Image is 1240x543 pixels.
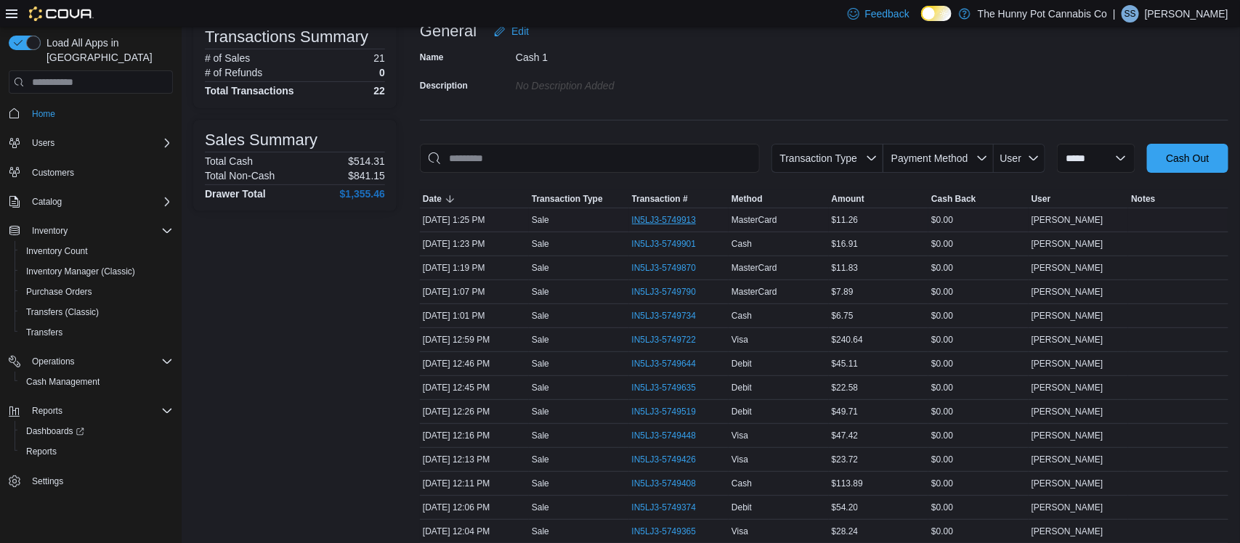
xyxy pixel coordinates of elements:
button: IN5LJ3-5749722 [632,331,711,348]
button: Transaction # [629,190,729,208]
a: Inventory Manager (Classic) [20,263,141,280]
span: Visa [732,454,748,465]
span: Reports [26,446,57,457]
input: This is a search bar. As you type, the results lower in the page will automatically filter. [420,144,760,173]
a: Home [26,105,61,123]
span: IN5LJ3-5749722 [632,334,697,346]
button: Inventory [3,221,179,241]
button: Home [3,102,179,123]
button: IN5LJ3-5749448 [632,427,711,444]
span: Catalog [26,193,173,211]
h6: # of Refunds [205,67,262,78]
span: IN5LJ3-5749790 [632,286,697,298]
div: [DATE] 12:16 PM [420,427,529,444]
p: Sale [532,478,549,489]
span: IN5LJ3-5749870 [632,262,697,274]
p: Sale [532,358,549,370]
button: Transfers (Classic) [15,302,179,322]
h6: Total Non-Cash [205,170,275,181]
div: [DATE] 12:11 PM [420,475,529,492]
p: Sale [532,502,549,513]
p: Sale [532,262,549,274]
input: Dark Mode [921,6,952,21]
span: Transaction # [632,193,688,205]
div: [DATE] 1:07 PM [420,283,529,301]
button: IN5LJ3-5749644 [632,355,711,372]
button: Reports [3,401,179,421]
button: IN5LJ3-5749408 [632,475,711,492]
div: Cash 1 [516,46,710,63]
div: [DATE] 12:06 PM [420,499,529,516]
span: IN5LJ3-5749408 [632,478,697,489]
div: $0.00 [928,379,1029,396]
span: Cash Management [20,373,173,391]
span: $11.83 [832,262,859,274]
h4: 22 [373,85,385,97]
span: MasterCard [732,262,777,274]
button: Customers [3,162,179,183]
div: [DATE] 1:01 PM [420,307,529,324]
button: IN5LJ3-5749901 [632,235,711,253]
span: Cash [732,238,752,250]
div: [DATE] 12:04 PM [420,523,529,540]
span: [PERSON_NAME] [1032,478,1103,489]
span: Transfers [20,324,173,341]
div: [DATE] 1:19 PM [420,259,529,277]
span: Visa [732,334,748,346]
button: Inventory Count [15,241,179,261]
button: Settings [3,470,179,491]
button: Cash Management [15,372,179,392]
span: Dark Mode [921,21,922,22]
p: Sale [532,214,549,226]
button: IN5LJ3-5749365 [632,523,711,540]
span: IN5LJ3-5749734 [632,310,697,322]
span: Catalog [32,196,62,208]
h3: General [420,23,477,40]
h4: Total Transactions [205,85,294,97]
span: SS [1124,5,1136,23]
span: Dashboards [20,422,173,440]
button: Users [3,133,179,153]
span: [PERSON_NAME] [1032,406,1103,417]
span: Dashboards [26,425,84,437]
span: Cash Out [1166,151,1209,166]
span: Cash Back [931,193,976,205]
span: Transfers [26,327,62,338]
div: No Description added [516,74,710,91]
button: Catalog [26,193,68,211]
span: Operations [26,353,173,370]
span: [PERSON_NAME] [1032,502,1103,513]
p: Sale [532,430,549,441]
span: [PERSON_NAME] [1032,526,1103,537]
span: IN5LJ3-5749374 [632,502,697,513]
a: Cash Management [20,373,105,391]
span: $6.75 [832,310,854,322]
button: IN5LJ3-5749913 [632,211,711,229]
span: MasterCard [732,286,777,298]
span: Settings [32,475,63,487]
p: | [1113,5,1116,23]
span: Debit [732,382,752,393]
span: Transaction Type [779,152,857,164]
a: Settings [26,473,69,490]
button: Transaction Type [529,190,629,208]
span: MasterCard [732,214,777,226]
div: [DATE] 12:13 PM [420,451,529,468]
span: User [1032,193,1051,205]
span: $45.11 [832,358,859,370]
span: $47.42 [832,430,859,441]
span: IN5LJ3-5749519 [632,406,697,417]
div: $0.00 [928,307,1029,324]
h3: Transactions Summary [205,28,368,46]
button: Purchase Orders [15,282,179,302]
button: Method [729,190,829,208]
span: Inventory [32,225,68,237]
span: IN5LJ3-5749426 [632,454,697,465]
p: Sale [532,334,549,346]
span: Inventory Count [20,242,173,260]
button: Reports [15,441,179,462]
button: Cash Back [928,190,1029,208]
div: $0.00 [928,451,1029,468]
span: Inventory [26,222,173,240]
p: Sale [532,286,549,298]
